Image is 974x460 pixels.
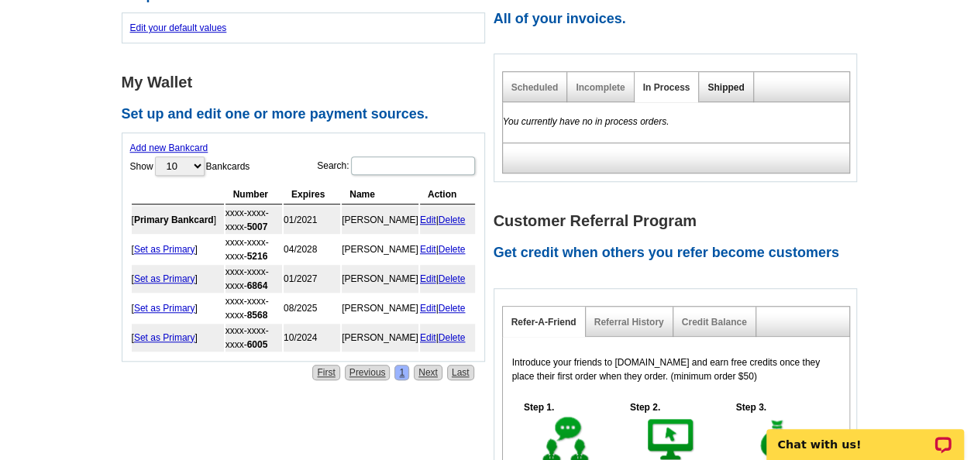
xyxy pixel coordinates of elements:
td: [PERSON_NAME] [342,294,418,322]
a: Edit [420,215,436,225]
a: Delete [439,303,466,314]
td: [ ] [132,265,224,293]
a: First [312,365,339,380]
td: xxxx-xxxx-xxxx- [225,324,282,352]
td: 04/2028 [284,235,340,263]
td: 01/2027 [284,265,340,293]
input: Search: [351,156,475,175]
a: Previous [345,365,391,380]
a: Referral History [594,317,664,328]
a: Scheduled [511,82,559,93]
h2: Get credit when others you refer become customers [494,245,866,262]
strong: 6864 [247,280,268,291]
th: Number [225,185,282,204]
td: xxxx-xxxx-xxxx- [225,206,282,234]
a: Delete [439,244,466,255]
iframe: LiveChat chat widget [756,411,974,460]
label: Search: [317,155,476,177]
a: Add new Bankcard [130,142,208,153]
label: Show Bankcards [130,155,250,177]
td: 08/2025 [284,294,340,322]
td: | [420,294,475,322]
td: [ ] [132,235,224,263]
td: [ ] [132,294,224,322]
a: Delete [439,215,466,225]
a: Set as Primary [134,303,195,314]
select: ShowBankcards [155,156,205,176]
a: In Process [643,82,690,93]
td: | [420,206,475,234]
a: Credit Balance [682,317,747,328]
h1: Customer Referral Program [494,213,866,229]
h2: Set up and edit one or more payment sources. [122,106,494,123]
a: Edit [420,332,436,343]
h5: Step 1. [516,400,563,414]
td: 10/2024 [284,324,340,352]
td: [PERSON_NAME] [342,324,418,352]
th: Action [420,185,475,204]
a: Last [447,365,474,380]
a: Edit your default values [130,22,227,33]
p: Introduce your friends to [DOMAIN_NAME] and earn free credits once they place their first order w... [512,355,840,383]
td: [PERSON_NAME] [342,206,418,234]
a: Edit [420,244,436,255]
a: Set as Primary [134,244,195,255]
th: Name [342,185,418,204]
a: Edit [420,303,436,314]
td: [ ] [132,324,224,352]
a: Edit [420,273,436,284]
td: xxxx-xxxx-xxxx- [225,294,282,322]
h5: Step 3. [728,400,774,414]
td: | [420,324,475,352]
em: You currently have no in process orders. [503,116,669,127]
h5: Step 2. [621,400,668,414]
b: Primary Bankcard [134,215,214,225]
a: Refer-A-Friend [511,317,576,328]
a: Delete [439,273,466,284]
a: Incomplete [576,82,625,93]
td: [PERSON_NAME] [342,265,418,293]
a: Next [414,365,442,380]
td: xxxx-xxxx-xxxx- [225,235,282,263]
td: | [420,235,475,263]
a: Delete [439,332,466,343]
h1: My Wallet [122,74,494,91]
td: | [420,265,475,293]
a: Set as Primary [134,332,195,343]
strong: 8568 [247,310,268,321]
a: Shipped [707,82,744,93]
a: 1 [394,365,409,380]
td: [ ] [132,206,224,234]
th: Expires [284,185,340,204]
td: 01/2021 [284,206,340,234]
td: xxxx-xxxx-xxxx- [225,265,282,293]
strong: 5007 [247,221,268,232]
a: Set as Primary [134,273,195,284]
strong: 6005 [247,339,268,350]
strong: 5216 [247,251,268,262]
h2: All of your invoices. [494,11,866,28]
td: [PERSON_NAME] [342,235,418,263]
